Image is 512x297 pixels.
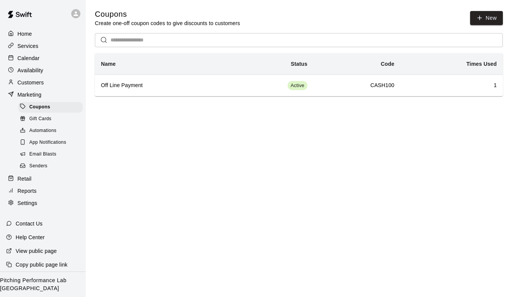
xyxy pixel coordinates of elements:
[406,81,497,90] h6: 1
[18,79,44,86] p: Customers
[95,9,240,19] h5: Coupons
[18,30,32,38] p: Home
[18,149,83,160] div: Email Blasts
[6,77,80,88] a: Customers
[466,61,497,67] b: Times Used
[6,52,80,64] a: Calendar
[18,125,86,137] a: Automations
[18,187,37,195] p: Reports
[16,220,43,227] p: Contact Us
[18,125,83,136] div: Automations
[6,197,80,209] a: Settings
[6,65,80,76] a: Availability
[6,89,80,100] a: Marketing
[29,139,66,146] span: App Notifications
[6,185,80,197] a: Reports
[6,40,80,52] a: Services
[18,160,86,172] a: Senders
[18,91,42,98] p: Marketing
[18,149,86,160] a: Email Blasts
[29,162,48,170] span: Senders
[288,82,307,89] span: Active
[16,233,45,241] p: Help Center
[18,175,32,183] p: Retail
[29,103,50,111] span: Coupons
[18,199,37,207] p: Settings
[381,61,395,67] b: Code
[18,161,83,172] div: Senders
[18,114,83,124] div: Gift Cards
[470,11,503,25] button: New
[18,42,38,50] p: Services
[16,261,67,268] p: Copy public page link
[101,61,116,67] b: Name
[29,115,51,123] span: Gift Cards
[95,19,240,27] p: Create one-off coupon codes to give discounts to customers
[18,54,40,62] p: Calendar
[291,61,307,67] b: Status
[18,101,86,113] a: Coupons
[320,81,394,90] h6: CASH100
[18,113,86,125] a: Gift Cards
[18,67,43,74] p: Availability
[6,28,80,40] a: Home
[95,53,503,96] table: simple table
[29,151,56,158] span: Email Blasts
[101,81,218,90] h6: Off Line Payment
[16,247,57,255] p: View public page
[18,137,86,149] a: App Notifications
[18,102,83,113] div: Coupons
[29,127,56,135] span: Automations
[6,173,80,184] a: Retail
[18,137,83,148] div: App Notifications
